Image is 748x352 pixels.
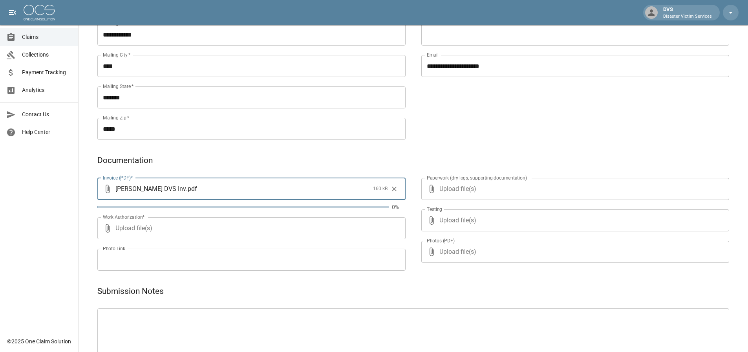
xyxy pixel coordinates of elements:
[439,209,708,231] span: Upload file(s)
[439,178,708,200] span: Upload file(s)
[103,174,133,181] label: Invoice (PDF)*
[660,5,715,20] div: DVS
[24,5,55,20] img: ocs-logo-white-transparent.png
[115,184,186,193] span: [PERSON_NAME] DVS Inv
[22,33,72,41] span: Claims
[427,51,439,58] label: Email
[427,237,455,244] label: Photos (PDF)
[103,114,130,121] label: Mailing Zip
[22,68,72,77] span: Payment Tracking
[427,206,442,213] label: Testing
[103,83,134,90] label: Mailing State
[115,217,384,239] span: Upload file(s)
[388,183,400,195] button: Clear
[22,51,72,59] span: Collections
[22,128,72,136] span: Help Center
[103,214,145,220] label: Work Authorization*
[22,110,72,119] span: Contact Us
[186,184,197,193] span: . pdf
[427,174,527,181] label: Paperwork (dry logs, supporting documentation)
[663,13,712,20] p: Disaster Victim Services
[392,203,406,211] p: 0%
[103,245,125,252] label: Photo Link
[439,241,708,263] span: Upload file(s)
[7,337,71,345] div: © 2025 One Claim Solution
[373,185,388,193] span: 160 kB
[22,86,72,94] span: Analytics
[103,51,131,58] label: Mailing City
[5,5,20,20] button: open drawer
